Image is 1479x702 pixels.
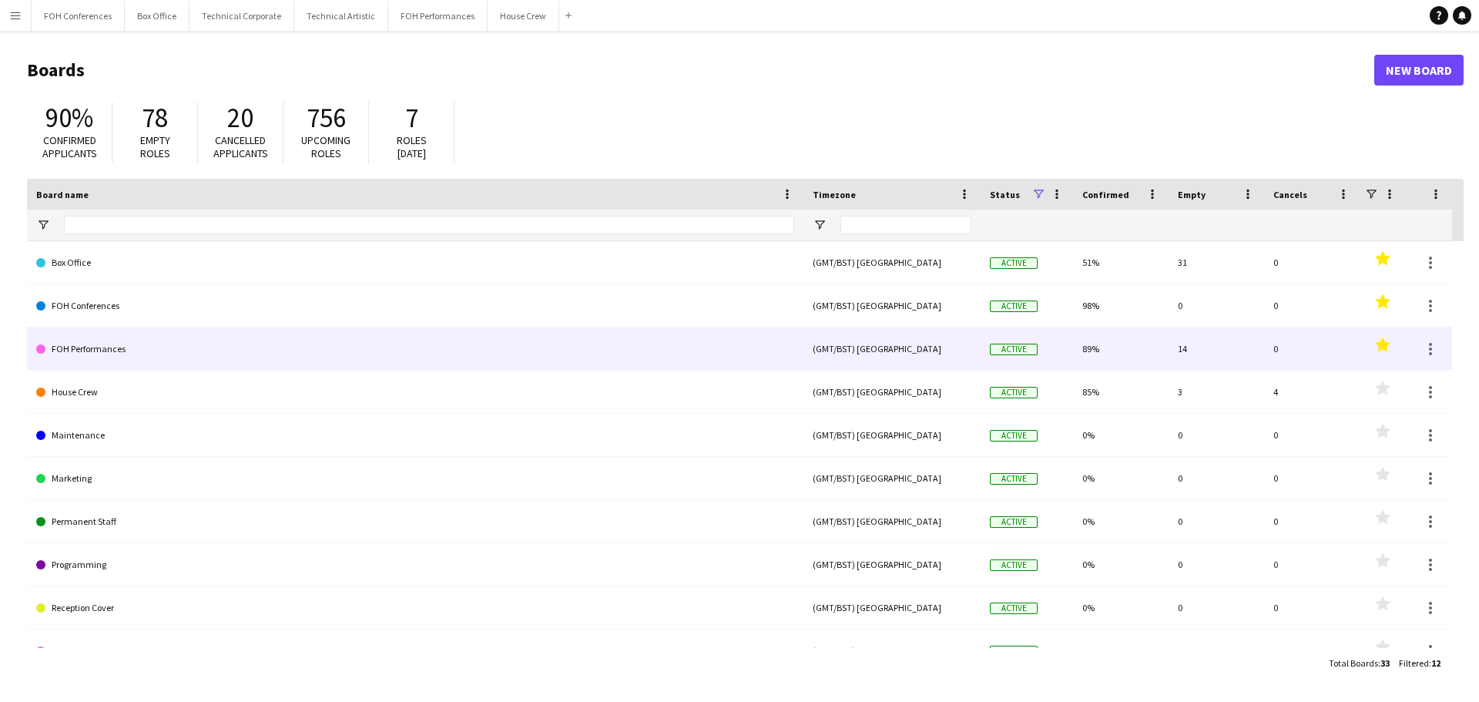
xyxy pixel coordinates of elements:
div: 0 [1169,543,1264,586]
span: Cancels [1273,189,1307,200]
span: Upcoming roles [301,133,350,160]
span: Active [990,301,1038,312]
h1: Boards [27,59,1374,82]
div: 0 [1264,586,1360,629]
a: House Crew [36,371,794,414]
span: Active [990,646,1038,657]
div: 0 [1264,241,1360,284]
div: (GMT/BST) [GEOGRAPHIC_DATA] [803,414,981,456]
a: Programming [36,543,794,586]
span: Active [990,387,1038,398]
span: Board name [36,189,89,200]
div: : [1329,648,1390,678]
span: 78 [142,101,168,135]
div: (GMT/BST) [GEOGRAPHIC_DATA] [803,327,981,370]
span: 90% [45,101,93,135]
a: Permanent Staff [36,500,794,543]
div: 4 [1264,371,1360,413]
span: Cancelled applicants [213,133,268,160]
div: 12 [1264,630,1360,672]
button: Technical Corporate [189,1,294,31]
input: Board name Filter Input [64,216,794,234]
span: 12 [1431,657,1440,669]
span: Total Boards [1329,657,1378,669]
div: 0 [1264,457,1360,499]
span: Active [990,473,1038,485]
div: (GMT/BST) [GEOGRAPHIC_DATA] [803,630,981,672]
button: Open Filter Menu [813,218,827,232]
div: 31 [1169,241,1264,284]
button: Technical Artistic [294,1,388,31]
button: FOH Performances [388,1,488,31]
button: House Crew [488,1,559,31]
button: FOH Conferences [32,1,125,31]
div: 0 [1264,327,1360,370]
div: 0% [1073,543,1169,586]
div: 14 [1169,327,1264,370]
span: Timezone [813,189,856,200]
div: (GMT/BST) [GEOGRAPHIC_DATA] [803,371,981,413]
span: Empty [1178,189,1206,200]
div: 0 [1264,414,1360,456]
div: 0 [1264,284,1360,327]
input: Timezone Filter Input [840,216,971,234]
span: Filtered [1399,657,1429,669]
div: 95% [1073,630,1169,672]
span: Active [990,344,1038,355]
a: New Board [1374,55,1464,86]
span: Empty roles [140,133,170,160]
a: FOH Conferences [36,284,794,327]
span: Confirmed applicants [42,133,97,160]
a: Maintenance [36,414,794,457]
div: 51% [1073,241,1169,284]
div: (GMT/BST) [GEOGRAPHIC_DATA] [803,586,981,629]
div: 3 [1169,371,1264,413]
span: Status [990,189,1020,200]
span: Active [990,559,1038,571]
div: 0 [1169,457,1264,499]
span: Confirmed [1082,189,1129,200]
a: Marketing [36,457,794,500]
div: 89% [1073,327,1169,370]
span: Active [990,516,1038,528]
div: 0 [1169,284,1264,327]
div: : [1399,648,1440,678]
button: Open Filter Menu [36,218,50,232]
div: 0 [1264,500,1360,542]
a: Reception Cover [36,586,794,630]
span: Active [990,603,1038,614]
div: 0% [1073,586,1169,629]
div: (GMT/BST) [GEOGRAPHIC_DATA] [803,457,981,499]
div: (GMT/BST) [GEOGRAPHIC_DATA] [803,241,981,284]
div: (GMT/BST) [GEOGRAPHIC_DATA] [803,500,981,542]
div: 14 [1169,630,1264,672]
div: 98% [1073,284,1169,327]
div: 0 [1169,500,1264,542]
span: Active [990,257,1038,269]
a: FOH Performances [36,327,794,371]
button: Box Office [125,1,189,31]
div: 0% [1073,414,1169,456]
a: Technical Artistic [36,630,794,673]
a: Box Office [36,241,794,284]
div: 0% [1073,457,1169,499]
span: 20 [227,101,253,135]
div: 0 [1264,543,1360,586]
div: 0% [1073,500,1169,542]
div: 85% [1073,371,1169,413]
span: 7 [405,101,418,135]
span: Roles [DATE] [397,133,427,160]
div: 0 [1169,586,1264,629]
div: (GMT/BST) [GEOGRAPHIC_DATA] [803,284,981,327]
span: 756 [307,101,346,135]
span: 33 [1380,657,1390,669]
div: (GMT/BST) [GEOGRAPHIC_DATA] [803,543,981,586]
span: Active [990,430,1038,442]
div: 0 [1169,414,1264,456]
